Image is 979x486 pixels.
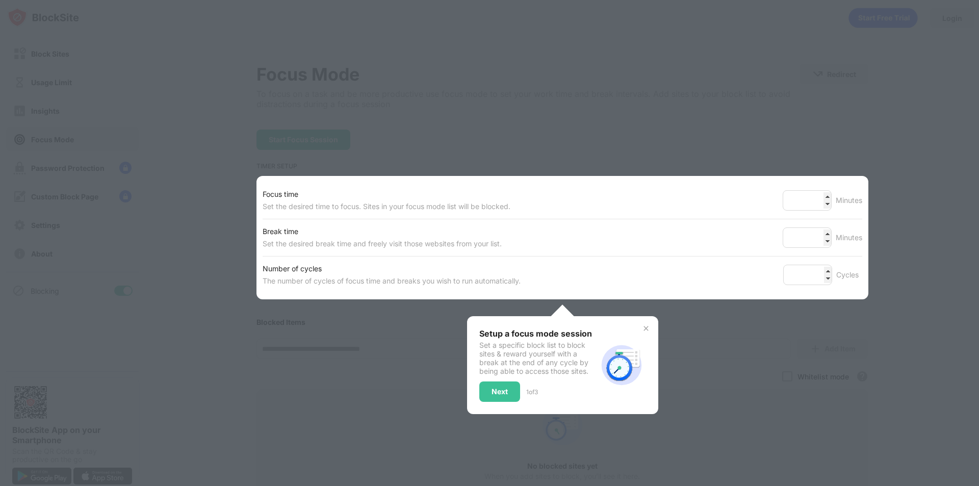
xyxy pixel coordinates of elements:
div: Set a specific block list to block sites & reward yourself with a break at the end of any cycle b... [479,341,597,375]
div: Set the desired break time and freely visit those websites from your list. [263,238,502,250]
div: Break time [263,225,502,238]
div: Setup a focus mode session [479,328,597,339]
img: focus-mode-timer.svg [597,341,646,390]
div: Set the desired time to focus. Sites in your focus mode list will be blocked. [263,200,510,213]
div: Minutes [836,232,862,244]
div: Cycles [836,269,862,281]
div: The number of cycles of focus time and breaks you wish to run automatically. [263,275,521,287]
div: 1 of 3 [526,388,538,396]
div: Focus time [263,188,510,200]
div: Next [492,388,508,396]
img: x-button.svg [642,324,650,332]
div: Number of cycles [263,263,521,275]
div: Minutes [836,194,862,207]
